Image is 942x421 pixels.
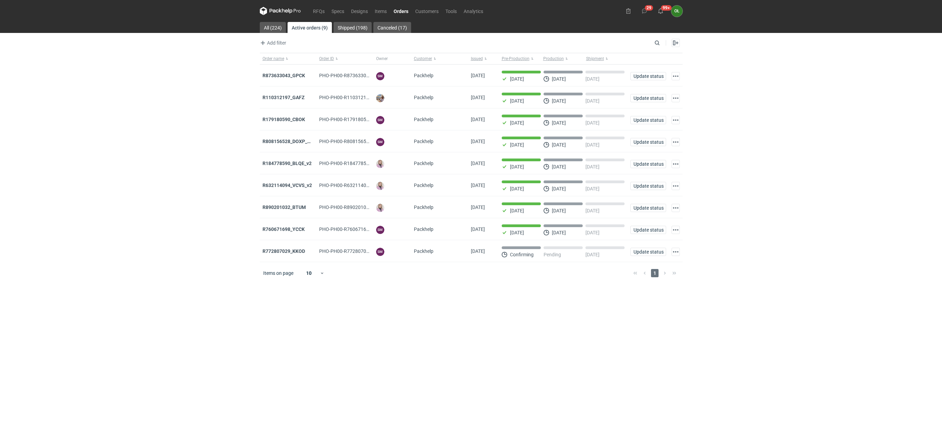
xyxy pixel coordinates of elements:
[288,22,332,33] a: Active orders (9)
[376,138,384,146] figcaption: SM
[376,160,384,168] img: Klaudia Wiśniewska
[263,56,284,61] span: Order name
[260,7,301,15] svg: Packhelp Pro
[334,22,372,33] a: Shipped (198)
[259,39,286,47] span: Add filter
[258,39,287,47] button: Add filter
[319,226,386,232] span: PHO-PH00-R760671698_YCCK
[376,204,384,212] img: Klaudia Wiśniewska
[630,138,666,146] button: Update status
[510,120,524,126] p: [DATE]
[510,230,524,235] p: [DATE]
[414,56,432,61] span: Customer
[471,73,485,78] span: 25/09/2025
[586,56,604,61] span: Shipment
[414,183,433,188] span: Packhelp
[630,204,666,212] button: Update status
[376,226,384,234] figcaption: SM
[552,208,566,213] p: [DATE]
[672,182,680,190] button: Actions
[510,186,524,191] p: [DATE]
[585,53,628,64] button: Shipment
[263,183,312,188] a: R632114094_VCVS_v2
[376,94,384,102] img: Michał Palasek
[510,208,524,213] p: [DATE]
[348,7,371,15] a: Designs
[319,95,386,100] span: PHO-PH00-R110312197_GAFZ
[328,7,348,15] a: Specs
[672,160,680,168] button: Actions
[630,116,666,124] button: Update status
[585,208,600,213] p: [DATE]
[630,94,666,102] button: Update status
[585,230,600,235] p: [DATE]
[316,53,373,64] button: Order ID
[471,204,485,210] span: 12/09/2025
[471,226,485,232] span: 05/09/2025
[263,248,305,254] a: R772807029_KKOD
[651,269,659,277] span: 1
[499,53,542,64] button: Pre-Production
[414,204,433,210] span: Packhelp
[630,248,666,256] button: Update status
[260,22,286,33] a: All (224)
[414,139,433,144] span: Packhelp
[376,56,388,61] span: Owner
[263,73,305,78] strong: R873633043_GPCK
[319,117,386,122] span: PHO-PH00-R179180590_CBOK
[376,72,384,80] figcaption: SM
[630,72,666,80] button: Update status
[633,96,663,101] span: Update status
[585,142,600,148] p: [DATE]
[633,74,663,79] span: Update status
[414,161,433,166] span: Packhelp
[376,248,384,256] figcaption: SM
[390,7,412,15] a: Orders
[633,184,663,188] span: Update status
[630,182,666,190] button: Update status
[263,139,505,144] a: R808156528_DOXP_QFAF_BZBP_ZUYK_WQLV_OKHN_JELH_EVFV_FTDR_ZOWV_CHID_YARY_QVFE_PQSG_HWQ
[552,230,566,235] p: [DATE]
[310,7,328,15] a: RFQs
[412,7,442,15] a: Customers
[371,7,390,15] a: Items
[671,5,683,17] div: Olga Łopatowicz
[319,248,386,254] span: PHO-PH00-R772807029_KKOD
[319,161,394,166] span: PHO-PH00-R184778590_BLQE_V2
[263,95,305,100] a: R110312197_GAFZ
[552,142,566,148] p: [DATE]
[510,76,524,82] p: [DATE]
[585,252,600,257] p: [DATE]
[510,252,534,257] p: Confirming
[633,140,663,144] span: Update status
[552,164,566,169] p: [DATE]
[460,7,487,15] a: Analytics
[414,117,433,122] span: Packhelp
[263,204,306,210] a: R890201032_BTUM
[263,117,305,122] a: R179180590_CBOK
[260,53,317,64] button: Order name
[319,73,386,78] span: PHO-PH00-R873633043_GPCK
[502,56,530,61] span: Pre-Production
[585,186,600,191] p: [DATE]
[672,116,680,124] button: Actions
[373,22,411,33] a: Canceled (17)
[471,117,485,122] span: 22/09/2025
[672,94,680,102] button: Actions
[672,248,680,256] button: Actions
[376,116,384,124] figcaption: SM
[671,5,683,17] button: OŁ
[263,161,312,166] strong: R184778590_BLQE_v2
[552,120,566,126] p: [DATE]
[263,226,305,232] a: R760671698_YCCK
[633,162,663,166] span: Update status
[510,142,524,148] p: [DATE]
[442,7,460,15] a: Tools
